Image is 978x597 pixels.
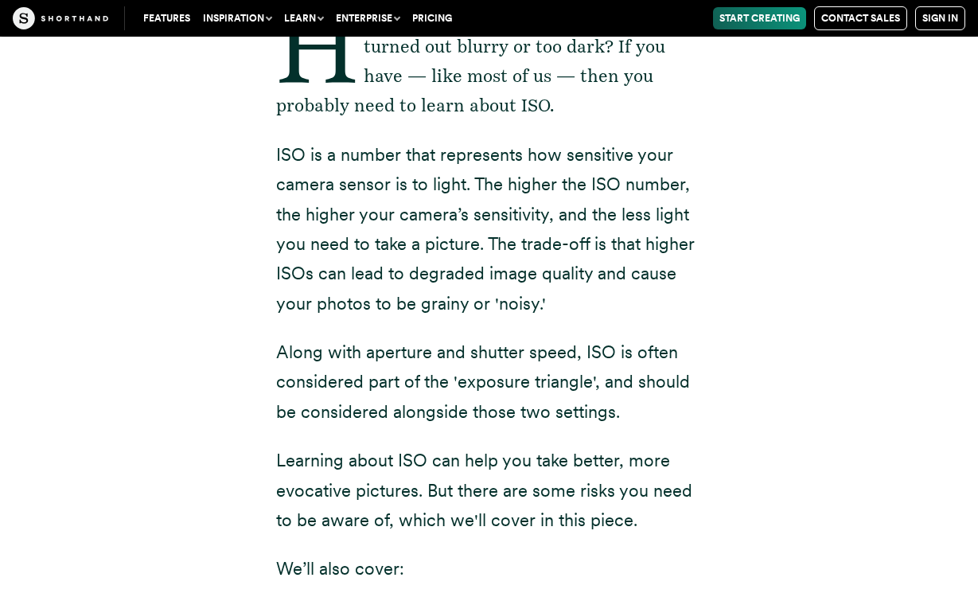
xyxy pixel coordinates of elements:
[276,2,702,121] p: Have you ever taken a picture and it's turned out blurry or too dark? If you have — like most of ...
[197,7,278,29] button: Inspiration
[406,7,458,29] a: Pricing
[278,7,329,29] button: Learn
[713,7,806,29] a: Start Creating
[276,554,702,583] p: We’ll also cover:
[276,140,702,318] p: ISO is a number that represents how sensitive your camera sensor is to light. The higher the ISO ...
[329,7,406,29] button: Enterprise
[13,7,108,29] img: The Craft
[276,338,702,427] p: Along with aperture and shutter speed, ISO is often considered part of the 'exposure triangle', a...
[915,6,965,30] a: Sign in
[814,6,907,30] a: Contact Sales
[276,446,702,535] p: Learning about ISO can help you take better, more evocative pictures. But there are some risks yo...
[137,7,197,29] a: Features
